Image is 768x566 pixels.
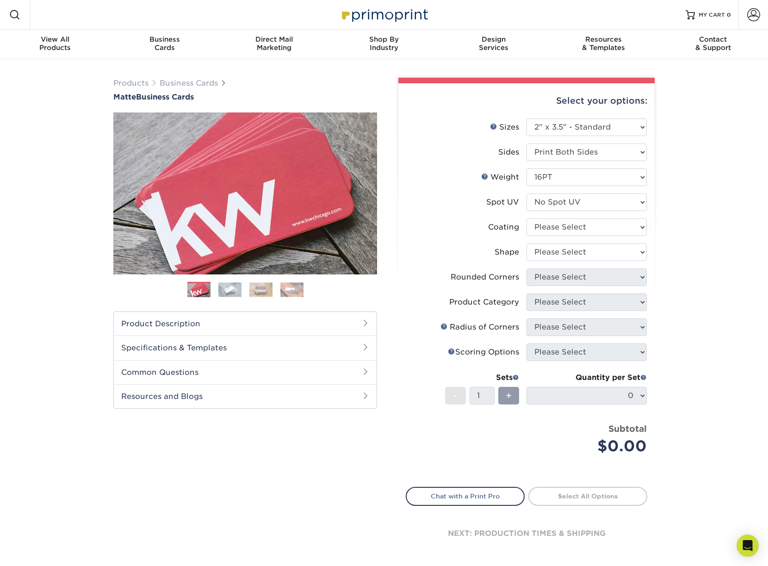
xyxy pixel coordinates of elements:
h2: Common Questions [114,360,377,384]
div: Industry [329,35,439,52]
div: Select your options: [406,83,647,118]
div: Product Category [449,297,519,308]
a: Products [113,79,149,87]
img: Business Cards 03 [249,282,273,297]
a: BusinessCards [110,30,219,59]
div: Marketing [219,35,329,52]
img: Primoprint [338,5,430,25]
span: MY CART [699,11,725,19]
span: Shop By [329,35,439,44]
div: Sizes [490,122,519,133]
span: Resources [549,35,658,44]
img: Business Cards 02 [218,282,242,297]
span: Business [110,35,219,44]
a: Resources& Templates [549,30,658,59]
div: Cards [110,35,219,52]
img: Business Cards 04 [280,282,303,297]
div: Sets [445,372,519,383]
a: DesignServices [439,30,549,59]
div: Spot UV [486,197,519,208]
div: Shape [495,247,519,258]
a: Business Cards [160,79,218,87]
h2: Specifications & Templates [114,336,377,360]
div: Radius of Corners [440,322,519,333]
div: Quantity per Set [526,372,647,383]
span: 0 [727,12,731,18]
div: Scoring Options [448,347,519,358]
div: Rounded Corners [451,272,519,283]
div: $0.00 [533,435,647,457]
h2: Product Description [114,312,377,336]
span: Direct Mail [219,35,329,44]
img: Business Cards 01 [187,279,211,302]
div: Sides [498,147,519,158]
div: Weight [481,172,519,183]
img: Matte 01 [113,62,377,325]
div: Open Intercom Messenger [737,535,759,557]
a: Shop ByIndustry [329,30,439,59]
div: Coating [488,222,519,233]
a: MatteBusiness Cards [113,93,377,101]
a: Contact& Support [658,30,768,59]
h2: Resources and Blogs [114,384,377,408]
span: Matte [113,93,136,101]
div: Services [439,35,549,52]
div: & Templates [549,35,658,52]
a: Select All Options [528,487,647,505]
a: Chat with a Print Pro [406,487,525,505]
span: - [453,389,458,403]
span: Contact [658,35,768,44]
h1: Business Cards [113,93,377,101]
div: & Support [658,35,768,52]
a: Direct MailMarketing [219,30,329,59]
div: next: production times & shipping [406,506,647,561]
span: Design [439,35,549,44]
strong: Subtotal [608,423,647,434]
span: + [506,389,512,403]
